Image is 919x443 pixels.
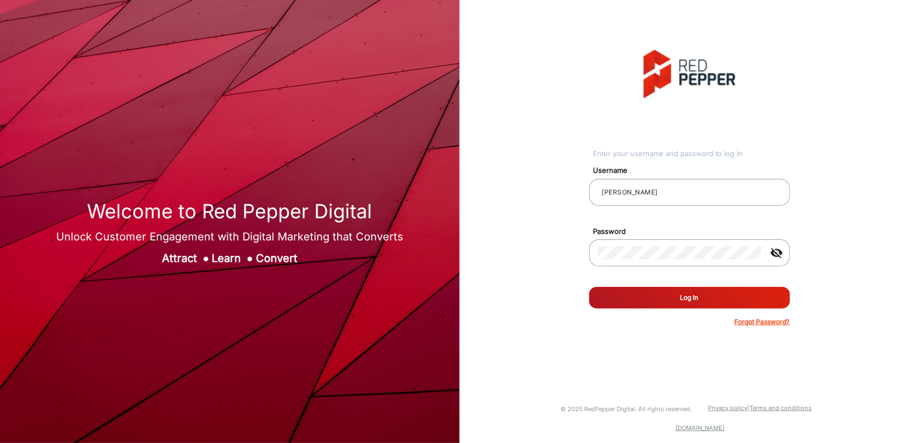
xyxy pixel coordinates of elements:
small: © 2025 RedPepper Digital. All rights reserved. [561,405,692,413]
img: vmg-logo [644,50,735,98]
div: Unlock Customer Engagement with Digital Marketing that Converts [56,229,403,245]
mat-label: Username [585,165,802,176]
p: Forgot Password? [735,317,790,327]
a: [DOMAIN_NAME] [675,424,725,432]
span: ● [202,252,209,265]
div: Enter your username and password to log in [593,149,790,159]
span: ● [247,252,253,265]
mat-label: Password [585,226,802,237]
h1: Welcome to Red Pepper Digital [56,200,403,223]
a: | [748,404,750,412]
mat-icon: visibility_off [764,246,790,259]
input: Your username [598,186,781,199]
a: Privacy policy [708,404,748,412]
button: Log In [589,287,790,308]
div: Attract Learn Convert [56,250,403,266]
a: Terms and conditions [750,404,812,412]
